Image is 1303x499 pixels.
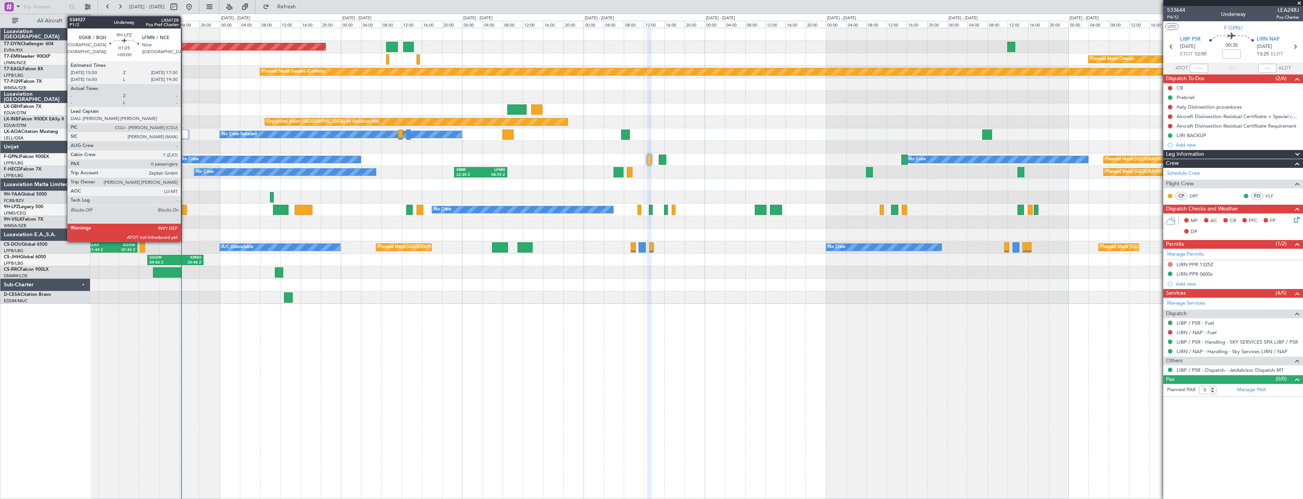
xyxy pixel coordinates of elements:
div: Planned Maint [GEOGRAPHIC_DATA] ([GEOGRAPHIC_DATA]) [1101,242,1220,253]
div: 20:00 [1048,21,1068,28]
span: 00:35 [1226,42,1238,49]
div: 08:00 [1109,21,1129,28]
a: EDLW/DTM [4,123,26,128]
a: VLF [1265,193,1282,199]
div: 08:00 [866,21,887,28]
a: LFPB/LBG [4,173,24,178]
div: KLAX [89,243,112,248]
div: CB [1177,85,1183,91]
div: Unplanned Maint [GEOGRAPHIC_DATA] (Al Maktoum Intl) [267,116,379,128]
a: LFPB/LBG [4,248,24,254]
a: Schedule Crew [1167,170,1200,177]
span: Dispatch Checks and Weather [1166,205,1238,213]
div: No Crew Sabadell [222,129,257,140]
div: [DATE] - [DATE] [827,15,856,22]
div: 20:00 [442,21,462,28]
span: CS-JHH [4,255,20,259]
span: F-GPNJ [4,155,20,159]
span: CS-RRC [4,267,20,272]
div: 20:00 [199,21,219,28]
input: --:-- [1190,64,1208,73]
span: Dispatch [1166,310,1187,318]
a: LFPB/LBG [4,261,24,266]
div: A/C Unavailable [222,242,253,253]
div: 12:00 [280,21,300,28]
span: F-HECD [4,167,21,172]
div: No Crew [828,242,846,253]
div: EGGW [112,243,135,248]
div: 12:00 [887,21,907,28]
div: CP [1175,192,1188,200]
div: 20:00 [685,21,705,28]
div: [DATE] - [DATE] [948,15,978,22]
div: 04:00 [725,21,745,28]
span: 533644 [1167,6,1185,14]
a: LX-GBHFalcon 7X [4,104,41,109]
div: LIRI BACKUP [1177,132,1206,139]
div: 12:00 [765,21,786,28]
span: Refresh [271,4,303,9]
a: Manage Services [1167,300,1205,307]
span: LIBP PSR [1180,36,1200,43]
a: CS-RRCFalcon 900LX [4,267,49,272]
a: D-CESACitation Bravo [4,292,51,297]
a: LFPB/LBG [4,160,24,166]
div: 21:49 Z [89,248,112,253]
span: ELDT [1271,51,1283,58]
div: Planned Maint [GEOGRAPHIC_DATA] ([GEOGRAPHIC_DATA]) [378,242,498,253]
span: T7-DYN [4,42,21,46]
div: Add new [1176,281,1299,287]
div: 12:00 [1129,21,1149,28]
a: 9H-VSLKFalcon 7X [4,217,43,222]
div: No Crew [909,154,926,165]
div: Planned Maint Geneva (Cointrin) [262,66,325,77]
a: F-GPNJFalcon 900EX [4,155,49,159]
div: 00:00 [220,21,240,28]
div: 20:00 [321,21,341,28]
a: DNMM/LOS [4,273,27,279]
a: EDDM/MUC [4,298,28,304]
span: LEA248J [1276,6,1299,14]
span: FP [1270,217,1276,225]
div: 08:00 [381,21,401,28]
div: 04:00 [967,21,988,28]
a: 9H-LPZLegacy 500 [4,205,43,209]
div: 20:48 Z [175,260,201,265]
div: 16:00 [422,21,442,28]
span: [DATE] - [DATE] [129,3,165,10]
div: [DATE] - [DATE] [342,15,371,22]
div: [DATE] - [DATE] [1070,15,1099,22]
span: LX-INB [4,117,19,122]
a: LFMD/CEQ [4,210,26,216]
div: LFMN [481,167,505,173]
div: 00:00 [705,21,725,28]
div: 16:00 [907,21,927,28]
span: DP [1191,228,1197,236]
a: FCBB/BZV [4,198,24,204]
div: 00:00 [826,21,846,28]
div: 08:00 [139,21,159,28]
div: [DATE] - [DATE] [706,15,735,22]
a: T7-EMIHawker 900XP [4,54,50,59]
div: [DATE] - [DATE] [99,15,129,22]
div: 16:00 [543,21,563,28]
div: 04:00 [604,21,624,28]
div: 08:00 [745,21,765,28]
span: T7-PJ29 [4,79,21,84]
div: Aircraft Disinsection Residual Certificate Requirement [1177,123,1297,129]
span: Dispatch To-Dos [1166,74,1204,83]
span: AC [1210,217,1217,225]
span: Leg Information [1166,150,1204,159]
div: 20:00 [806,21,826,28]
div: 08:00 [988,21,1008,28]
a: EDLW/DTM [4,110,26,116]
div: 04:00 [483,21,503,28]
div: 00:00 [1068,21,1088,28]
div: 20:00 [927,21,947,28]
div: 08:00 [260,21,280,28]
div: 08:00 [624,21,644,28]
span: [DATE] [1257,43,1272,51]
div: Planned Maint [GEOGRAPHIC_DATA] ([GEOGRAPHIC_DATA]) [1106,154,1225,165]
div: 16:00 [301,21,321,28]
div: 22:30 Z [456,172,481,178]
